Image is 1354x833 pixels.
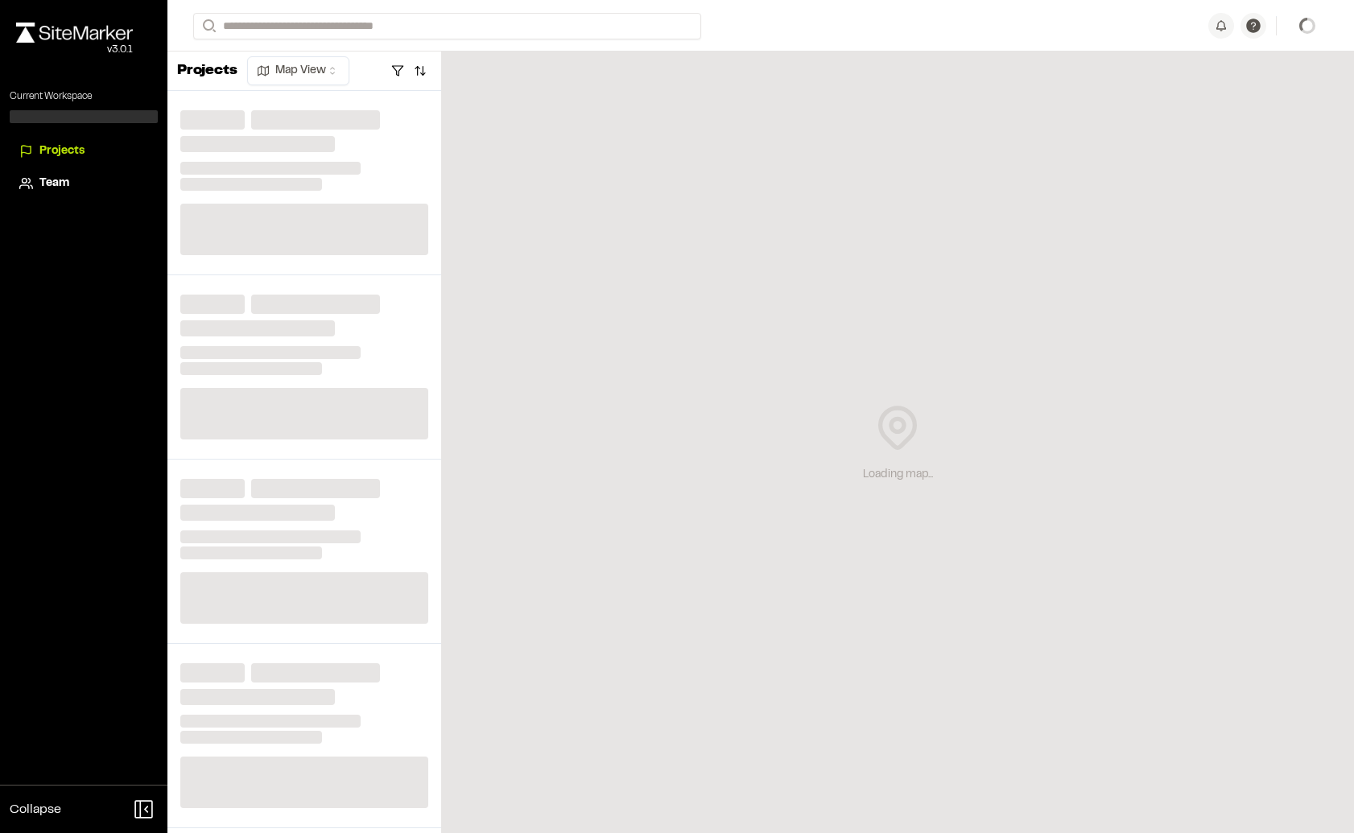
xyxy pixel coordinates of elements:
div: Oh geez...please don't... [16,43,133,57]
p: Current Workspace [10,89,158,104]
p: Projects [177,60,237,82]
a: Team [19,175,148,192]
span: Projects [39,142,85,160]
span: Collapse [10,800,61,819]
img: rebrand.png [16,23,133,43]
a: Projects [19,142,148,160]
div: Loading map... [863,466,933,484]
span: Team [39,175,69,192]
button: Search [193,13,222,39]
